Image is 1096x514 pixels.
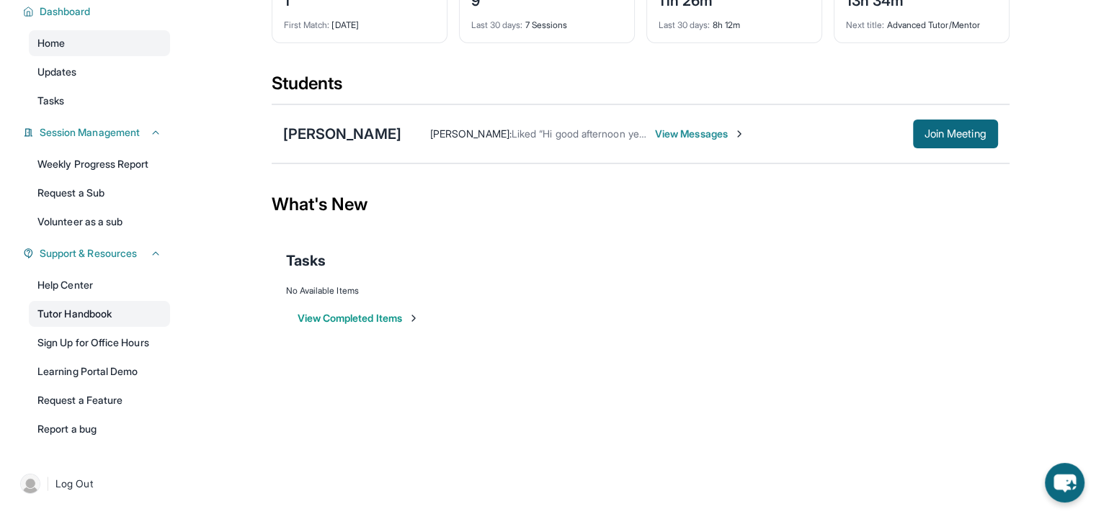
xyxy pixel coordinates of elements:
[659,11,810,31] div: 8h 12m
[14,468,170,500] a: |Log Out
[40,246,137,261] span: Support & Resources
[40,125,140,140] span: Session Management
[286,285,995,297] div: No Available Items
[29,180,170,206] a: Request a Sub
[284,11,435,31] div: [DATE]
[29,59,170,85] a: Updates
[37,36,65,50] span: Home
[29,272,170,298] a: Help Center
[29,416,170,442] a: Report a bug
[659,19,710,30] span: Last 30 days :
[29,209,170,235] a: Volunteer as a sub
[34,4,161,19] button: Dashboard
[29,387,170,413] a: Request a Feature
[37,65,77,79] span: Updates
[272,72,1010,104] div: Students
[283,124,401,144] div: [PERSON_NAME]
[298,311,419,325] button: View Completed Items
[846,19,885,30] span: Next title :
[471,11,623,31] div: 7 Sessions
[29,359,170,384] a: Learning Portal Demo
[1045,463,1084,502] button: chat-button
[512,127,666,140] span: Liked “Hi good afternoon yes it is”
[430,127,512,140] span: [PERSON_NAME] :
[846,11,997,31] div: Advanced Tutor/Mentor
[37,94,64,108] span: Tasks
[913,120,998,148] button: Join Meeting
[29,301,170,327] a: Tutor Handbook
[284,19,330,30] span: First Match :
[286,251,326,271] span: Tasks
[34,125,161,140] button: Session Management
[734,128,745,140] img: Chevron-Right
[925,130,986,138] span: Join Meeting
[46,475,50,492] span: |
[471,19,523,30] span: Last 30 days :
[29,88,170,114] a: Tasks
[655,127,745,141] span: View Messages
[34,246,161,261] button: Support & Resources
[272,173,1010,236] div: What's New
[29,30,170,56] a: Home
[55,477,93,491] span: Log Out
[40,4,91,19] span: Dashboard
[29,330,170,356] a: Sign Up for Office Hours
[29,151,170,177] a: Weekly Progress Report
[20,474,40,494] img: user-img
